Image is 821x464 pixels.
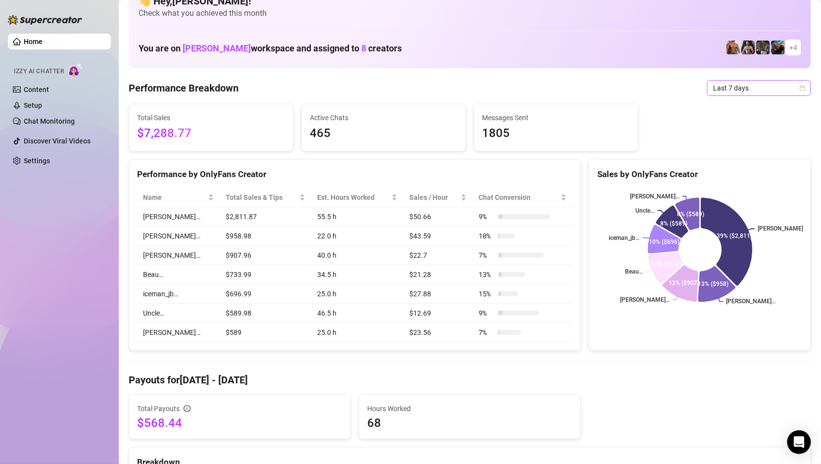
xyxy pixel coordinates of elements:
[367,415,573,431] span: 68
[220,304,311,323] td: $589.98
[483,124,630,143] span: 1805
[787,430,811,454] div: Open Intercom Messenger
[220,227,311,246] td: $958.98
[137,403,180,414] span: Total Payouts
[220,265,311,284] td: $733.99
[137,112,285,123] span: Total Sales
[756,41,770,54] img: iceman_jb
[479,211,494,222] span: 9 %
[625,269,643,276] text: Beau…
[129,81,239,95] h4: Performance Breakdown
[789,42,797,53] span: + 4
[311,207,403,227] td: 55.5 h
[24,38,43,46] a: Home
[311,265,403,284] td: 34.5 h
[143,192,206,203] span: Name
[311,304,403,323] td: 46.5 h
[771,41,785,54] img: Jake
[139,8,801,19] span: Check what you achieved this month
[758,226,808,232] text: [PERSON_NAME]…
[403,284,473,304] td: $27.88
[311,246,403,265] td: 40.0 h
[310,112,458,123] span: Active Chats
[479,288,494,299] span: 15 %
[137,227,220,246] td: [PERSON_NAME]…
[621,296,670,303] text: [PERSON_NAME]…
[220,323,311,342] td: $589
[403,265,473,284] td: $21.28
[137,415,342,431] span: $568.44
[479,308,494,319] span: 9 %
[14,67,64,76] span: Izzy AI Chatter
[403,304,473,323] td: $12.69
[129,373,811,387] h4: Payouts for [DATE] - [DATE]
[220,284,311,304] td: $696.99
[226,192,297,203] span: Total Sales & Tips
[479,269,494,280] span: 13 %
[403,323,473,342] td: $23.56
[479,327,494,338] span: 7 %
[636,207,655,214] text: Uncle…
[800,85,806,91] span: calendar
[137,207,220,227] td: [PERSON_NAME]…
[317,192,389,203] div: Est. Hours Worked
[137,124,285,143] span: $7,288.77
[630,193,679,200] text: [PERSON_NAME]…
[24,117,75,125] a: Chat Monitoring
[184,405,191,412] span: info-circle
[741,41,755,54] img: Marcus
[403,207,473,227] td: $50.66
[68,63,83,77] img: AI Chatter
[183,43,251,53] span: [PERSON_NAME]
[137,246,220,265] td: [PERSON_NAME]…
[473,188,573,207] th: Chat Conversion
[403,246,473,265] td: $22.7
[137,168,573,181] div: Performance by OnlyFans Creator
[361,43,366,53] span: 8
[24,101,42,109] a: Setup
[137,265,220,284] td: Beau…
[137,304,220,323] td: Uncle…
[311,323,403,342] td: 25.0 h
[310,124,458,143] span: 465
[220,246,311,265] td: $907.96
[403,188,473,207] th: Sales / Hour
[220,188,311,207] th: Total Sales & Tips
[479,192,559,203] span: Chat Conversion
[479,231,494,241] span: 10 %
[597,168,803,181] div: Sales by OnlyFans Creator
[137,284,220,304] td: iceman_jb…
[479,250,494,261] span: 7 %
[139,43,402,54] h1: You are on workspace and assigned to creators
[367,403,573,414] span: Hours Worked
[726,41,740,54] img: David
[609,234,640,241] text: iceman_jb…
[24,157,50,165] a: Settings
[409,192,459,203] span: Sales / Hour
[713,81,805,95] span: Last 7 days
[483,112,630,123] span: Messages Sent
[220,207,311,227] td: $2,811.87
[137,323,220,342] td: [PERSON_NAME]…
[311,284,403,304] td: 25.0 h
[311,227,403,246] td: 22.0 h
[8,15,82,25] img: logo-BBDzfeDw.svg
[137,188,220,207] th: Name
[726,298,776,305] text: [PERSON_NAME]…
[24,86,49,93] a: Content
[403,227,473,246] td: $43.59
[24,137,91,145] a: Discover Viral Videos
